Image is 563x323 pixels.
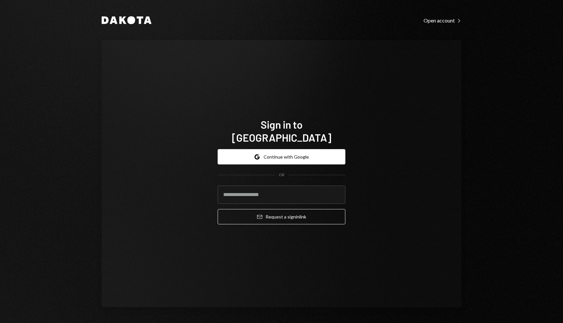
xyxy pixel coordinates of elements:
[279,172,284,178] div: OR
[218,118,345,144] h1: Sign in to [GEOGRAPHIC_DATA]
[218,209,345,224] button: Request a signinlink
[218,149,345,164] button: Continue with Google
[424,17,461,24] a: Open account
